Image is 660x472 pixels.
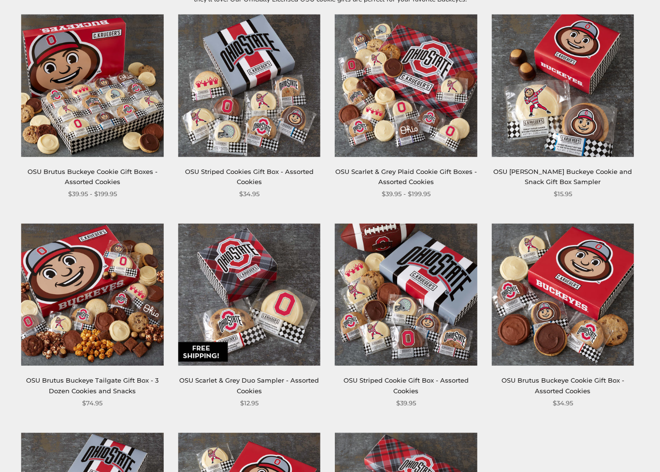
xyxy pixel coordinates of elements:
span: $39.95 - $199.95 [68,189,117,200]
a: OSU [PERSON_NAME] Buckeye Cookie and Snack Gift Box Sampler [493,168,632,186]
a: OSU Brutus Buckeye Tailgate Gift Box - 3 Dozen Cookies and Snacks [26,377,158,395]
span: $12.95 [240,399,258,409]
span: $39.95 [396,399,416,409]
span: $34.95 [553,399,573,409]
a: OSU Striped Cookie Gift Box - Assorted Cookies [344,377,469,395]
img: OSU Brutus Buckeye Cookie and Snack Gift Box Sampler [491,15,633,157]
a: OSU Scarlet & Grey Duo Sampler - Assorted Cookies [179,377,319,395]
img: OSU Brutus Buckeye Cookie Gift Box - Assorted Cookies [491,224,633,366]
a: OSU Brutus Buckeye Cookie Gift Boxes - Assorted Cookies [28,168,158,186]
span: $34.95 [239,189,259,200]
img: OSU Scarlet & Grey Duo Sampler - Assorted Cookies [178,224,320,366]
img: OSU Brutus Buckeye Tailgate Gift Box - 3 Dozen Cookies and Snacks [21,224,163,366]
a: OSU Striped Cookies Gift Box - Assorted Cookies [185,168,314,186]
img: OSU Striped Cookies Gift Box - Assorted Cookies [178,15,320,157]
img: OSU Brutus Buckeye Cookie Gift Boxes - Assorted Cookies [21,15,163,157]
span: $39.95 - $199.95 [382,189,430,200]
iframe: Sign Up via Text for Offers [8,435,100,464]
span: $15.95 [554,189,572,200]
a: OSU Scarlet & Grey Plaid Cookie Gift Boxes - Assorted Cookies [335,168,477,186]
span: $74.95 [82,399,102,409]
img: OSU Striped Cookie Gift Box - Assorted Cookies [335,224,477,366]
img: OSU Scarlet & Grey Plaid Cookie Gift Boxes - Assorted Cookies [335,15,477,157]
a: OSU Brutus Buckeye Cookie Gift Box - Assorted Cookies [502,377,624,395]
